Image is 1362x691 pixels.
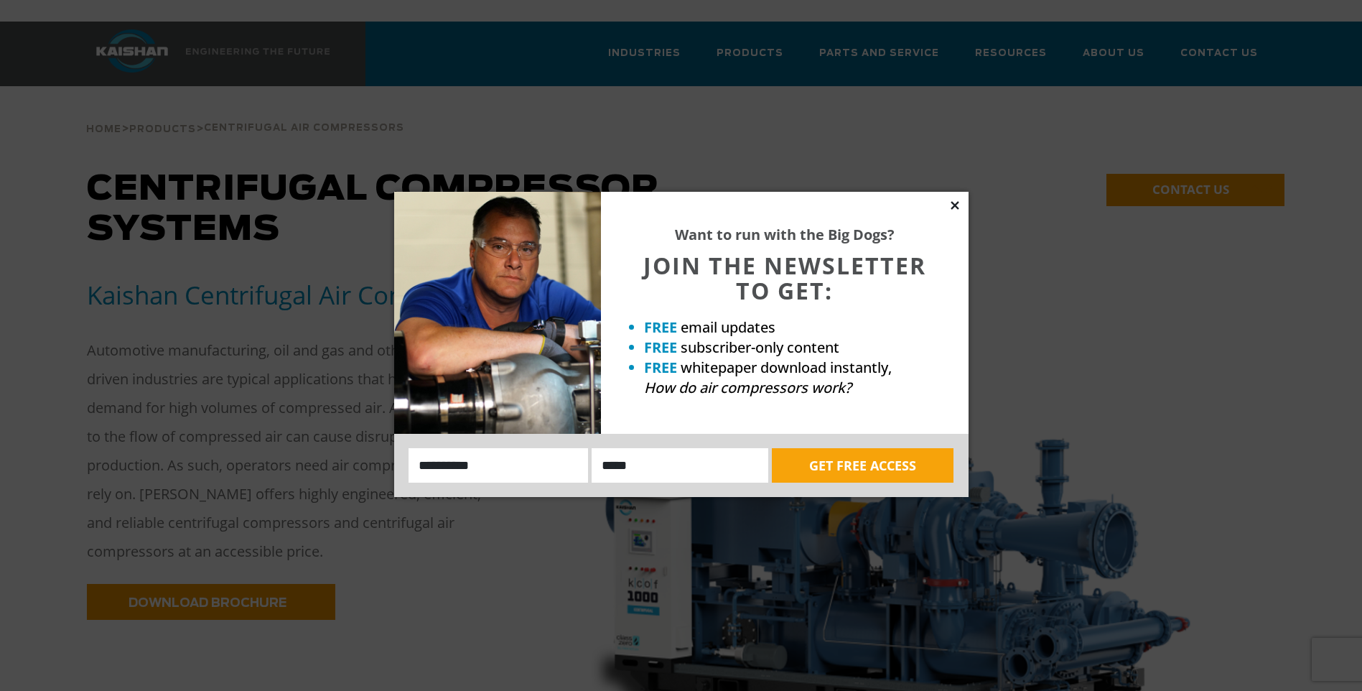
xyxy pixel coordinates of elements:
[948,199,961,212] button: Close
[644,338,677,357] strong: FREE
[681,358,892,377] span: whitepaper download instantly,
[681,317,775,337] span: email updates
[409,448,589,483] input: Name:
[681,338,839,357] span: subscriber-only content
[644,317,677,337] strong: FREE
[772,448,953,483] button: GET FREE ACCESS
[675,225,895,244] strong: Want to run with the Big Dogs?
[643,250,926,306] span: JOIN THE NEWSLETTER TO GET:
[592,448,768,483] input: Email
[644,378,852,397] em: How do air compressors work?
[644,358,677,377] strong: FREE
